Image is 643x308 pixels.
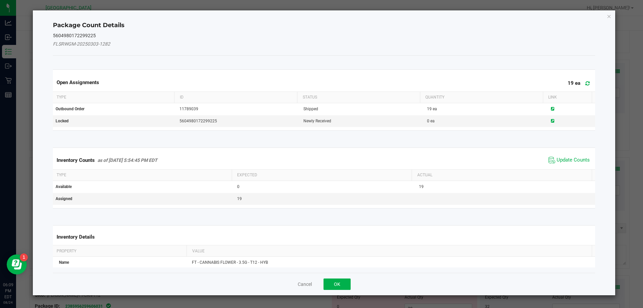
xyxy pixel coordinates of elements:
span: ID [180,95,184,100]
span: Quantity [425,95,444,100]
span: 19 [419,184,424,189]
span: as of [DATE] 5:54:45 PM EDT [97,158,157,163]
span: Inventory Counts [57,157,95,163]
span: 19 [427,107,432,111]
span: 19 [568,80,574,86]
span: Outbound Order [56,107,84,111]
button: Close [607,12,612,20]
span: ea [575,80,580,86]
span: Type [57,95,66,100]
h5: FLSRWGM-20250303-1282 [53,42,595,47]
span: 0 [427,119,429,123]
span: 5604980172299225 [180,119,217,123]
span: Locked [56,119,69,123]
span: Open Assignments [57,79,99,85]
iframe: Resource center [7,254,27,274]
button: Cancel [298,281,312,288]
span: Assigned [56,196,72,201]
span: Property [57,249,76,253]
span: 19 [237,196,242,201]
span: Name [59,260,69,265]
h4: Package Count Details [53,21,595,30]
span: Newly Received [303,119,331,123]
h5: 5604980172299225 [53,33,595,38]
span: Link [548,95,557,100]
span: Expected [237,173,257,177]
span: ea [433,107,437,111]
span: FT - CANNABIS FLOWER - 3.5G - T12 - HYB [192,260,268,265]
span: Type [57,173,66,177]
span: Available [56,184,72,189]
span: Shipped [303,107,318,111]
span: Update Counts [557,157,590,164]
span: 11789039 [180,107,198,111]
span: Actual [417,173,432,177]
span: Inventory Details [57,234,95,240]
span: Value [192,249,205,253]
span: Status [303,95,317,100]
span: 0 [237,184,239,189]
button: OK [324,279,351,290]
span: ea [430,119,435,123]
iframe: Resource center unread badge [20,253,28,261]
